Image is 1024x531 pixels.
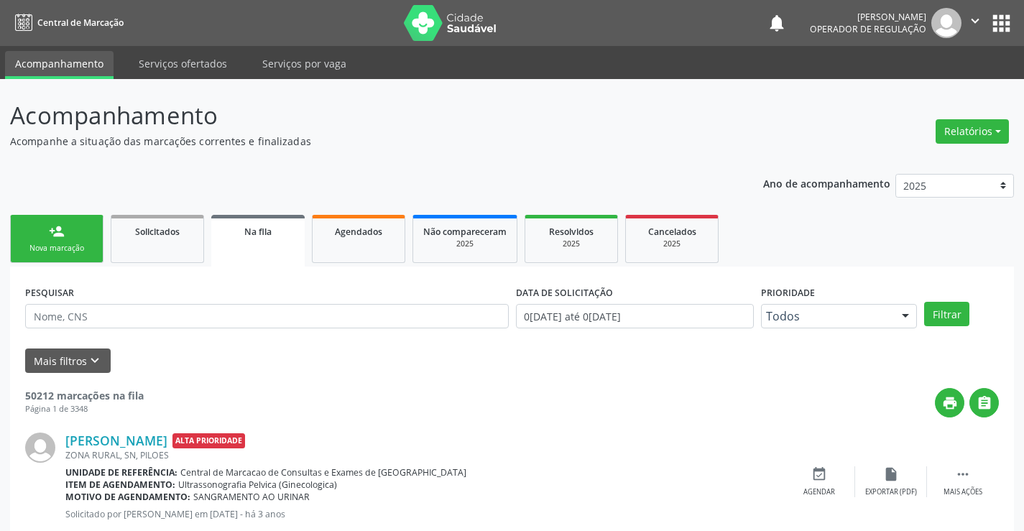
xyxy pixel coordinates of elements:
span: Não compareceram [423,226,507,238]
div: Nova marcação [21,243,93,254]
button: Relatórios [936,119,1009,144]
div: 2025 [423,239,507,249]
label: PESQUISAR [25,282,74,304]
a: [PERSON_NAME] [65,433,167,448]
a: Acompanhamento [5,51,114,79]
i: keyboard_arrow_down [87,353,103,369]
b: Motivo de agendamento: [65,491,190,503]
p: Solicitado por [PERSON_NAME] em [DATE] - há 3 anos [65,508,783,520]
label: DATA DE SOLICITAÇÃO [516,282,613,304]
button: apps [989,11,1014,36]
strong: 50212 marcações na fila [25,389,144,402]
i: insert_drive_file [883,466,899,482]
button:  [969,388,999,417]
span: Central de Marcação [37,17,124,29]
input: Nome, CNS [25,304,509,328]
img: img [25,433,55,463]
div: ZONA RURAL, SN, PILOES [65,449,783,461]
a: Serviços por vaga [252,51,356,76]
i: print [942,395,958,411]
label: Prioridade [761,282,815,304]
button:  [961,8,989,38]
i:  [977,395,992,411]
span: Solicitados [135,226,180,238]
span: Operador de regulação [810,23,926,35]
span: Agendados [335,226,382,238]
span: Resolvidos [549,226,594,238]
div: 2025 [636,239,708,249]
div: 2025 [535,239,607,249]
span: Na fila [244,226,272,238]
div: Agendar [803,487,835,497]
b: Unidade de referência: [65,466,177,479]
input: Selecione um intervalo [516,304,754,328]
div: Exportar (PDF) [865,487,917,497]
button: Mais filtroskeyboard_arrow_down [25,348,111,374]
a: Central de Marcação [10,11,124,34]
a: Serviços ofertados [129,51,237,76]
span: Todos [766,309,888,323]
span: Cancelados [648,226,696,238]
div: [PERSON_NAME] [810,11,926,23]
i: event_available [811,466,827,482]
i:  [955,466,971,482]
button: Filtrar [924,302,969,326]
p: Acompanhe a situação das marcações correntes e finalizadas [10,134,713,149]
b: Item de agendamento: [65,479,175,491]
i:  [967,13,983,29]
p: Ano de acompanhamento [763,174,890,192]
button: notifications [767,13,787,33]
button: print [935,388,964,417]
span: SANGRAMENTO AO URINAR [193,491,310,503]
span: Alta Prioridade [172,433,245,448]
img: img [931,8,961,38]
div: Mais ações [944,487,982,497]
div: person_add [49,223,65,239]
p: Acompanhamento [10,98,713,134]
div: Página 1 de 3348 [25,403,144,415]
span: Central de Marcacao de Consultas e Exames de [GEOGRAPHIC_DATA] [180,466,466,479]
span: Ultrassonografia Pelvica (Ginecologica) [178,479,337,491]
